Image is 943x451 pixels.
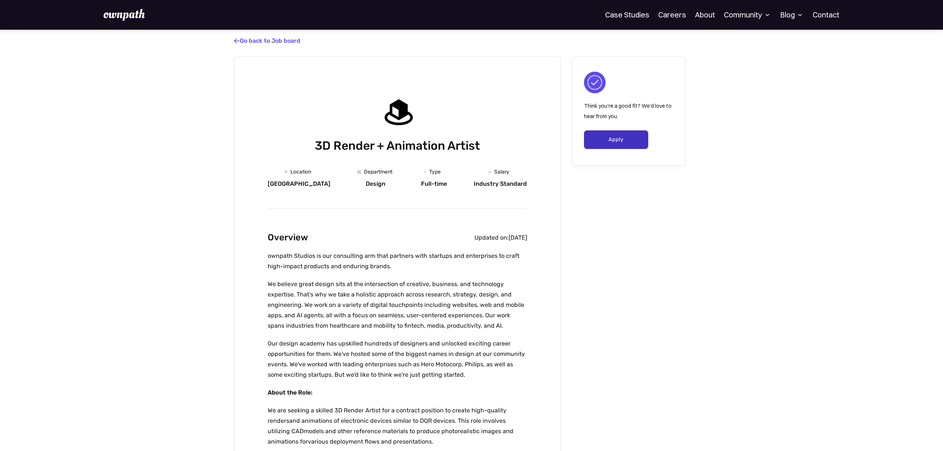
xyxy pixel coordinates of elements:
[268,251,527,272] p: ownpath Studios is our consulting arm that partners with startups and enterprises to craft high-i...
[424,171,426,173] img: Clock Icon - Job Board X Webflow Template
[658,10,686,19] a: Careers
[357,170,361,173] img: Portfolio Icon - Job Board X Webflow Template
[474,234,509,241] div: Updated on:
[268,405,527,447] p: We are seeking a skilled 3D Render Artist for a contract position to create high-quality rendersa...
[421,180,447,188] div: Full-time
[366,180,385,188] div: Design
[290,169,311,175] div: Location
[605,10,649,19] a: Case Studies
[285,170,288,173] img: Location Icon - Job Board X Webflow Template
[780,10,804,19] div: Blog
[584,130,648,149] a: Apply
[234,37,300,44] a: Go back to Job board
[268,389,313,396] strong: About the Role:
[494,169,509,175] div: Salary
[584,101,673,121] p: Think you're a good fit? We'd love to hear from you.
[268,137,527,154] h1: 3D Render + Animation Artist
[268,279,527,331] p: We believe great design sits at the intersection of creative, business, and technology expertise....
[489,171,491,173] img: Money Icon - Job Board X Webflow Template
[813,10,839,19] a: Contact
[268,230,308,245] h2: Overview
[268,180,330,188] div: [GEOGRAPHIC_DATA]
[724,10,771,19] div: Community
[429,169,441,175] div: Type
[509,234,527,241] div: [DATE]
[695,10,715,19] a: About
[364,169,392,175] div: Department
[268,338,527,380] p: Our design academy has upskilled hundreds of designers and unlocked exciting career opportunities...
[474,180,527,188] div: Industry Standard
[234,37,240,45] span: 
